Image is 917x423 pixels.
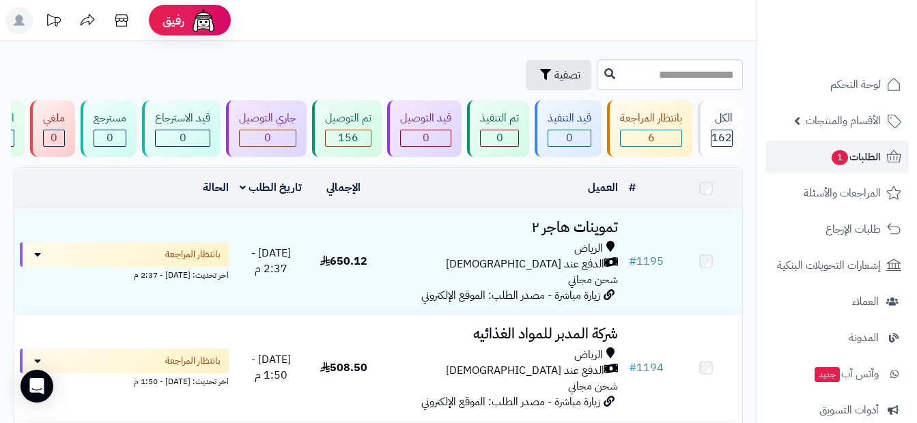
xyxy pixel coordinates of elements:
[621,130,681,146] div: 6
[496,130,503,146] span: 0
[815,367,840,382] span: جديد
[94,130,126,146] div: 0
[446,363,604,379] span: الدفع عند [DEMOGRAPHIC_DATA]
[826,220,881,239] span: طلبات الإرجاع
[588,179,618,196] a: العميل
[385,220,618,235] h3: تموينات هاجر ٢
[806,111,881,130] span: الأقسام والمنتجات
[78,100,139,157] a: مسترجع 0
[240,179,302,196] a: تاريخ الطلب
[20,267,229,281] div: اخر تحديث: [DATE] - 2:37 م
[830,75,881,94] span: لوحة التحكم
[765,213,909,246] a: طلبات الإرجاع
[765,321,909,354] a: المدونة
[480,111,519,126] div: تم التنفيذ
[629,360,636,376] span: #
[481,130,518,146] div: 0
[566,130,573,146] span: 0
[765,249,909,282] a: إشعارات التحويلات البنكية
[51,130,57,146] span: 0
[765,285,909,318] a: العملاء
[648,130,655,146] span: 6
[94,111,126,126] div: مسترجع
[629,360,664,376] a: #1194
[251,245,291,277] span: [DATE] - 2:37 م
[203,179,229,196] a: الحالة
[574,347,603,363] span: الرياض
[264,130,271,146] span: 0
[325,111,371,126] div: تم التوصيل
[165,354,221,368] span: بانتظار المراجعة
[326,179,361,196] a: الإجمالي
[830,147,881,166] span: الطلبات
[180,130,186,146] span: 0
[568,378,618,394] span: شحن مجاني
[532,100,604,157] a: قيد التنفيذ 0
[554,67,580,83] span: تصفية
[421,394,600,410] span: زيارة مباشرة - مصدر الطلب: الموقع الإلكتروني
[620,111,682,126] div: بانتظار المراجعة
[27,100,78,157] a: ملغي 0
[44,130,64,146] div: 0
[711,111,733,126] div: الكل
[107,130,113,146] span: 0
[574,241,603,257] span: الرياض
[20,373,229,388] div: اخر تحديث: [DATE] - 1:50 م
[163,12,184,29] span: رفيق
[326,130,371,146] div: 156
[765,68,909,101] a: لوحة التحكم
[446,257,604,272] span: الدفع عند [DEMOGRAPHIC_DATA]
[155,111,210,126] div: قيد الاسترجاع
[20,370,53,403] div: Open Intercom Messenger
[548,130,591,146] div: 0
[849,328,879,347] span: المدونة
[824,18,904,46] img: logo-2.png
[320,253,367,269] span: 650.12
[156,130,210,146] div: 0
[695,100,746,157] a: الكل162
[852,292,879,311] span: العملاء
[464,100,532,157] a: تم التنفيذ 0
[765,141,909,173] a: الطلبات1
[421,287,600,304] span: زيارة مباشرة - مصدر الطلب: الموقع الإلكتروني
[804,184,881,203] span: المراجعات والأسئلة
[223,100,309,157] a: جاري التوصيل 0
[629,253,664,269] a: #1195
[819,400,879,420] span: أدوات التسويق
[240,130,296,146] div: 0
[338,130,358,146] span: 156
[813,364,879,383] span: وآتس آب
[320,360,367,376] span: 508.50
[309,100,384,157] a: تم التوصيل 156
[139,100,223,157] a: قيد الاسترجاع 0
[43,111,65,126] div: ملغي
[765,358,909,390] a: وآتس آبجديد
[568,272,618,288] span: شحن مجاني
[831,149,849,166] span: 1
[629,253,636,269] span: #
[190,7,217,34] img: ai-face.png
[239,111,296,126] div: جاري التوصيل
[36,7,70,38] a: تحديثات المنصة
[711,130,732,146] span: 162
[777,256,881,275] span: إشعارات التحويلات البنكية
[548,111,591,126] div: قيد التنفيذ
[526,60,591,90] button: تصفية
[400,111,451,126] div: قيد التوصيل
[629,179,636,196] a: #
[251,351,291,383] span: [DATE] - 1:50 م
[604,100,695,157] a: بانتظار المراجعة 6
[765,177,909,209] a: المراجعات والأسئلة
[384,100,464,157] a: قيد التوصيل 0
[165,248,221,261] span: بانتظار المراجعة
[401,130,451,146] div: 0
[423,130,429,146] span: 0
[385,326,618,342] h3: شركة المدبر للمواد الغذائيه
